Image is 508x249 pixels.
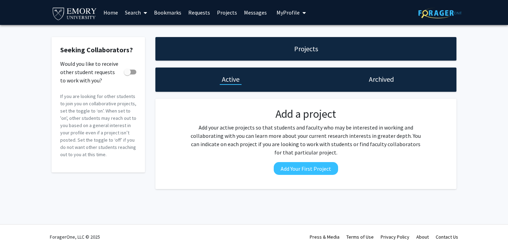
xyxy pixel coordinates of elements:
iframe: Chat [5,218,29,244]
a: Home [100,0,121,25]
h1: Archived [369,74,394,84]
a: Bookmarks [151,0,185,25]
img: ForagerOne Logo [418,8,462,18]
a: Contact Us [436,234,458,240]
p: If you are looking for other students to join you on collaborative projects, set the toggle to ‘o... [60,93,136,158]
h2: Add a project [189,107,423,121]
h1: Projects [294,44,318,54]
a: Projects [214,0,241,25]
img: Emory University Logo [52,6,98,21]
button: Add Your First Project [274,162,338,175]
div: ForagerOne, LLC © 2025 [50,225,100,249]
a: Messages [241,0,270,25]
a: Requests [185,0,214,25]
h1: Active [222,74,239,84]
a: About [416,234,429,240]
p: Add your active projects so that students and faculty who may be interested in working and collab... [189,123,423,157]
h2: Seeking Collaborators? [60,46,136,54]
a: Privacy Policy [381,234,409,240]
span: My Profile [276,9,300,16]
a: Press & Media [310,234,339,240]
span: Would you like to receive other student requests to work with you? [60,60,121,85]
a: Terms of Use [346,234,374,240]
a: Search [121,0,151,25]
